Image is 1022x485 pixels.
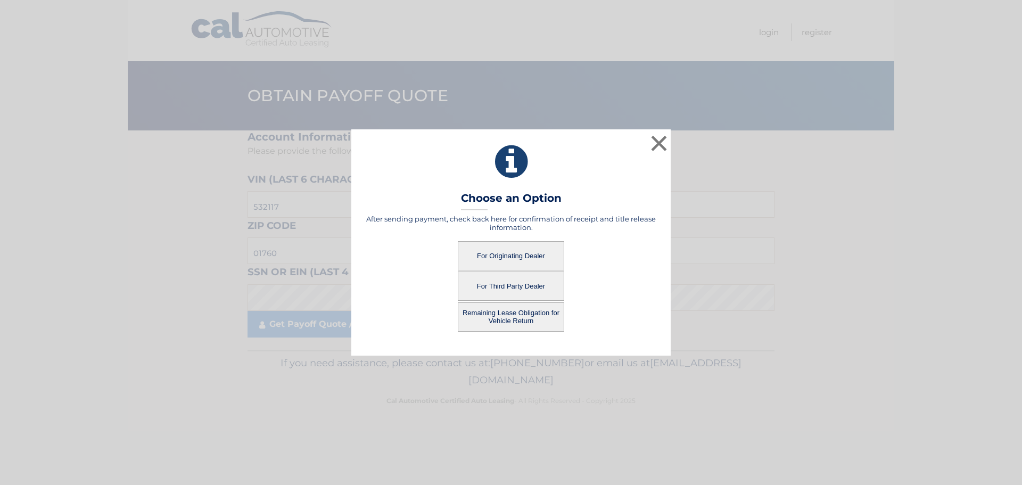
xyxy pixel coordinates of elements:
h3: Choose an Option [461,192,562,210]
h5: After sending payment, check back here for confirmation of receipt and title release information. [365,215,657,232]
button: Remaining Lease Obligation for Vehicle Return [458,302,564,332]
button: For Originating Dealer [458,241,564,270]
button: For Third Party Dealer [458,272,564,301]
button: × [648,133,670,154]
